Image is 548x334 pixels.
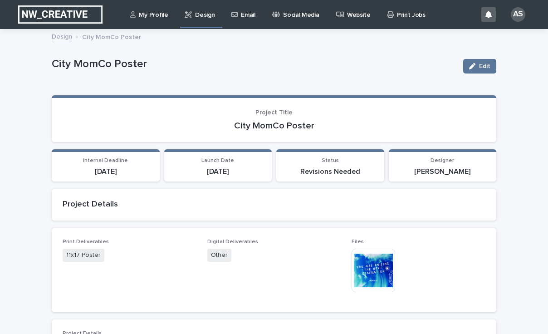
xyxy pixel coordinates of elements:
[63,120,485,131] p: City MomCo Poster
[63,239,109,245] span: Print Deliverables
[57,167,154,176] p: [DATE]
[463,59,496,74] button: Edit
[82,31,141,41] p: City MomCo Poster
[511,7,525,22] div: AS
[18,5,103,24] img: EUIbKjtiSNGbmbK7PdmN
[394,167,491,176] p: [PERSON_NAME]
[52,31,72,41] a: Design
[207,239,258,245] span: Digital Deliverables
[431,158,454,163] span: Designer
[479,63,490,69] span: Edit
[207,249,231,262] span: Other
[282,167,379,176] p: Revisions Needed
[322,158,339,163] span: Status
[52,58,456,71] p: City MomCo Poster
[201,158,234,163] span: Launch Date
[63,200,485,210] h2: Project Details
[83,158,128,163] span: Internal Deadline
[170,167,267,176] p: [DATE]
[63,249,104,262] span: 11x17 Poster
[255,109,293,116] span: Project Title
[352,239,364,245] span: Files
